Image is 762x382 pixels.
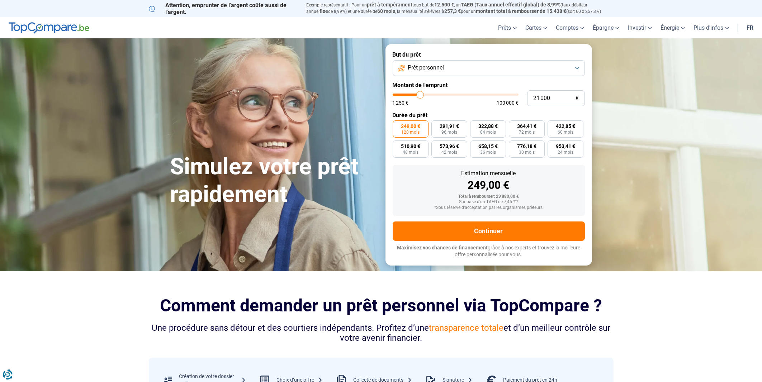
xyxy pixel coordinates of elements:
span: montant total à rembourser de 15.438 € [476,8,567,14]
div: Total à rembourser: 29 880,00 € [398,194,579,199]
a: Cartes [521,17,552,38]
h1: Simulez votre prêt rapidement [170,153,377,208]
span: 96 mois [441,130,457,134]
a: Plus d'infos [689,17,733,38]
span: Prêt personnel [408,64,444,72]
span: TAEG (Taux annuel effectif global) de 8,99% [461,2,561,8]
span: 510,90 € [401,144,420,149]
label: Durée du prêt [393,112,585,119]
div: Estimation mensuelle [398,171,579,176]
span: 48 mois [403,150,418,154]
span: 422,85 € [556,124,575,129]
a: Comptes [552,17,588,38]
span: 120 mois [401,130,420,134]
div: Sur base d'un TAEG de 7,45 %* [398,200,579,205]
span: 24 mois [558,150,573,154]
div: *Sous réserve d'acceptation par les organismes prêteurs [398,205,579,210]
span: Maximisez vos chances de financement [397,245,488,250]
a: Énergie [656,17,689,38]
a: Prêts [494,17,521,38]
span: 30 mois [519,150,535,154]
div: 249,00 € [398,180,579,191]
p: grâce à nos experts et trouvez la meilleure offre personnalisée pour vous. [393,244,585,258]
span: 1 250 € [393,100,409,105]
label: Montant de l'emprunt [393,82,585,89]
div: Une procédure sans détour et des courtiers indépendants. Profitez d’une et d’un meilleur contrôle... [149,323,614,344]
span: prêt à tempérament [367,2,413,8]
span: 60 mois [558,130,573,134]
span: 291,91 € [440,124,459,129]
span: 84 mois [480,130,496,134]
a: Investir [624,17,656,38]
a: fr [742,17,758,38]
span: 953,41 € [556,144,575,149]
label: But du prêt [393,51,585,58]
span: 322,88 € [478,124,498,129]
span: 257,3 € [445,8,461,14]
span: 249,00 € [401,124,420,129]
span: 100 000 € [497,100,519,105]
span: 42 mois [441,150,457,154]
span: 60 mois [378,8,396,14]
a: Épargne [588,17,624,38]
span: 36 mois [480,150,496,154]
span: 658,15 € [478,144,498,149]
button: Continuer [393,221,585,241]
span: transparence totale [429,323,503,333]
span: 776,18 € [517,144,536,149]
span: 12.500 € [435,2,454,8]
span: 364,41 € [517,124,536,129]
p: Attention, emprunter de l'argent coûte aussi de l'argent. [149,2,298,15]
p: Exemple représentatif : Pour un tous but de , un (taux débiteur annuel de 8,99%) et une durée de ... [307,2,614,15]
span: fixe [320,8,328,14]
span: € [576,95,579,101]
button: Prêt personnel [393,60,585,76]
img: TopCompare [9,22,89,34]
span: 72 mois [519,130,535,134]
span: 573,96 € [440,144,459,149]
h2: Comment demander un prêt personnel via TopCompare ? [149,296,614,315]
